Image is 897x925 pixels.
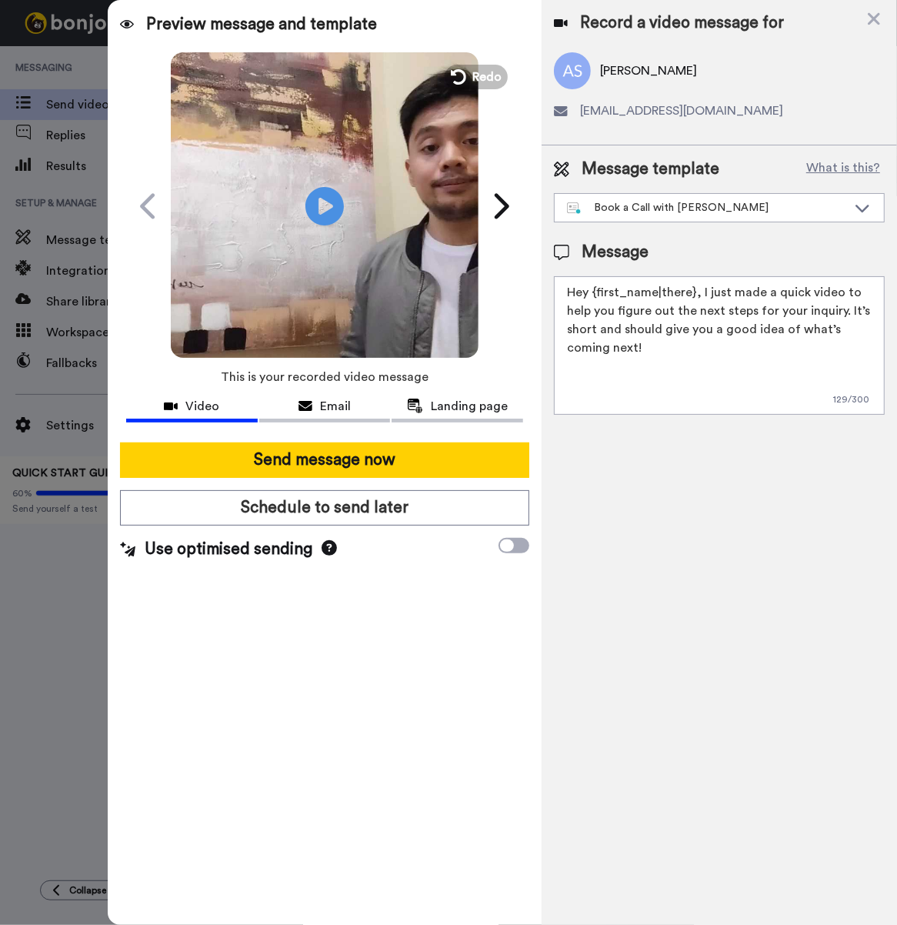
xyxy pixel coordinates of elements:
div: Book a Call with [PERSON_NAME] [567,200,847,215]
span: [EMAIL_ADDRESS][DOMAIN_NAME] [580,102,783,120]
span: Message template [582,158,719,181]
p: Thanks for being with us for 4 months - it's flown by! How can we make the next 4 months even bet... [67,44,265,59]
button: Send message now [120,442,529,478]
span: Email [320,397,351,416]
p: Message from Grant, sent 10w ago [67,59,265,73]
div: message notification from Grant, 10w ago. Thanks for being with us for 4 months - it's flown by! ... [23,32,285,83]
img: nextgen-template.svg [567,202,582,215]
span: Landing page [431,397,508,416]
img: Profile image for Grant [35,46,59,71]
span: Video [185,397,219,416]
span: This is your recorded video message [221,360,428,394]
span: Message [582,241,649,264]
span: Use optimised sending [145,538,312,561]
button: Schedule to send later [120,490,529,526]
button: What is this? [802,158,885,181]
textarea: Hey {first_name|there}, I just made a quick video to help you figure out the next steps for your ... [554,276,885,415]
